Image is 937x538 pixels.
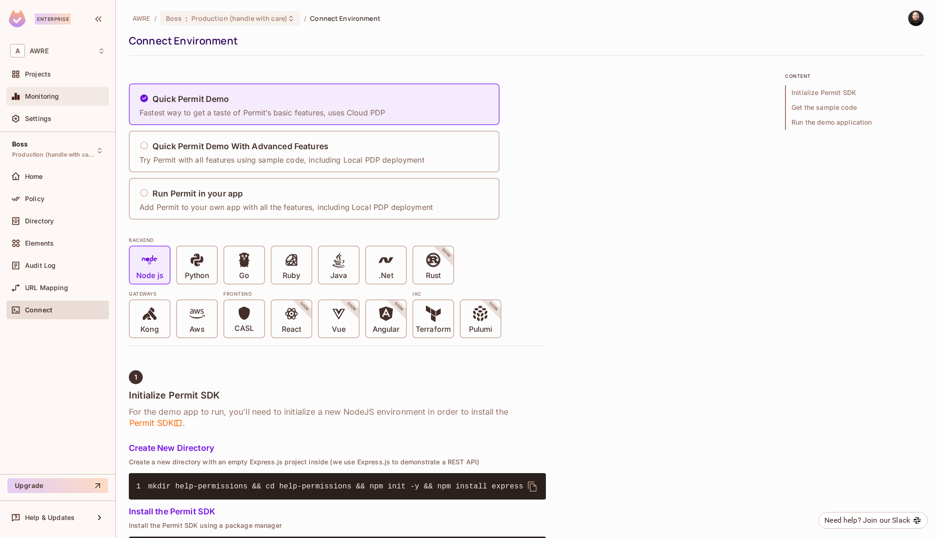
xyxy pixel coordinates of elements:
[136,271,163,280] p: Node js
[25,262,56,269] span: Audit Log
[129,290,218,297] div: Gateways
[152,142,329,151] h5: Quick Permit Demo With Advanced Features
[416,325,451,334] p: Terraform
[282,325,301,334] p: React
[139,155,424,165] p: Try Permit with all features using sample code, including Local PDP deployment
[330,271,347,280] p: Java
[152,189,243,198] h5: Run Permit in your app
[381,289,417,325] span: SOON
[304,14,306,23] li: /
[283,271,300,280] p: Ruby
[785,115,924,130] span: Run the demo application
[166,14,182,23] span: Boss
[25,70,51,78] span: Projects
[129,390,546,401] h4: Initialize Permit SDK
[129,34,919,48] div: Connect Environment
[129,406,546,429] h6: For the demo app to run, you’ll need to initialize a new NodeJS environment in order to install t...
[148,482,523,491] span: mkdir help-permissions && cd help-permissions && npm init -y && npm install express
[12,151,95,158] span: Production (handle with care)
[426,271,441,280] p: Rust
[129,522,546,529] p: Install the Permit SDK using a package manager
[379,271,393,280] p: .Net
[35,13,71,25] div: Enterprise
[12,140,28,148] span: Boss
[25,217,54,225] span: Directory
[190,325,204,334] p: Aws
[7,478,108,493] button: Upgrade
[25,240,54,247] span: Elements
[334,289,370,325] span: SOON
[10,44,25,57] span: A
[154,14,157,23] li: /
[30,47,49,55] span: Workspace: AWRE
[136,481,148,492] span: 1
[25,284,68,291] span: URL Mapping
[521,475,544,498] button: delete
[223,290,407,297] div: Frontend
[25,306,52,314] span: Connect
[129,418,183,429] span: Permit SDK
[475,289,512,325] span: SOON
[25,173,43,180] span: Home
[785,85,924,100] span: Initialize Permit SDK
[234,324,254,333] p: CASL
[139,108,385,118] p: Fastest way to get a taste of Permit’s basic features, uses Cloud PDP
[152,95,229,104] h5: Quick Permit Demo
[129,507,546,516] h5: Install the Permit SDK
[25,195,44,203] span: Policy
[373,325,400,334] p: Angular
[9,10,25,27] img: SReyMgAAAABJRU5ErkJggg==
[469,325,492,334] p: Pulumi
[133,14,151,23] span: the active workspace
[785,100,924,115] span: Get the sample code
[129,236,546,244] div: BACKEND
[139,202,433,212] p: Add Permit to your own app with all the features, including Local PDP deployment
[129,443,546,453] h5: Create New Directory
[332,325,345,334] p: Vue
[140,325,158,334] p: Kong
[25,93,59,100] span: Monitoring
[25,115,51,122] span: Settings
[785,72,924,80] p: content
[310,14,380,23] span: Connect Environment
[185,271,209,280] p: Python
[134,373,137,381] span: 1
[185,15,188,22] span: :
[908,11,924,26] img: Thomas kirk
[129,458,546,466] p: Create a new directory with an empty Express.js project inside (we use Express.js to demonstrate ...
[428,235,464,271] span: SOON
[824,515,910,526] div: Need help? Join our Slack
[286,289,323,325] span: SOON
[25,514,75,521] span: Help & Updates
[412,290,501,297] div: IAC
[191,14,287,23] span: Production (handle with care)
[239,271,249,280] p: Go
